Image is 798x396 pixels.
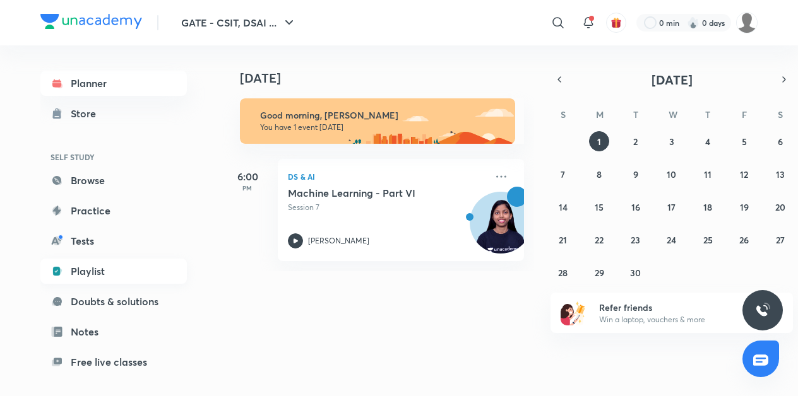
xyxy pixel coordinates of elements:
button: September 6, 2025 [770,131,790,151]
abbr: September 20, 2025 [775,201,785,213]
abbr: Tuesday [633,108,638,120]
a: Tests [40,228,187,253]
h6: Refer friends [599,301,754,314]
abbr: September 27, 2025 [776,234,785,246]
button: [DATE] [568,71,775,88]
abbr: September 11, 2025 [704,168,712,180]
button: September 8, 2025 [589,164,609,184]
abbr: September 22, 2025 [595,234,604,246]
abbr: September 28, 2025 [558,267,568,279]
abbr: Friday [742,108,747,120]
p: PM [222,184,273,192]
h5: 6:00 [222,169,273,184]
div: Store [71,106,104,121]
button: September 4, 2025 [698,131,718,151]
h4: [DATE] [240,71,537,86]
button: September 12, 2025 [734,164,754,184]
abbr: September 18, 2025 [703,201,712,213]
a: Practice [40,198,187,223]
button: September 22, 2025 [589,230,609,250]
abbr: Thursday [705,108,710,120]
abbr: September 9, 2025 [633,168,638,180]
button: September 18, 2025 [698,197,718,217]
button: September 24, 2025 [662,230,682,250]
a: Browse [40,168,187,193]
a: Playlist [40,259,187,284]
button: September 13, 2025 [770,164,790,184]
p: Session 7 [288,202,486,213]
abbr: September 8, 2025 [597,168,602,180]
abbr: September 4, 2025 [705,136,710,148]
abbr: Sunday [561,108,566,120]
abbr: September 2, 2025 [633,136,638,148]
a: Free live classes [40,349,187,375]
a: Company Logo [40,14,142,32]
abbr: Saturday [778,108,783,120]
p: [PERSON_NAME] [308,235,369,247]
abbr: Monday [596,108,604,120]
abbr: September 14, 2025 [559,201,568,213]
img: Company Logo [40,14,142,29]
img: morning [240,98,515,144]
button: September 28, 2025 [553,262,573,282]
abbr: September 10, 2025 [667,168,676,180]
button: September 3, 2025 [662,131,682,151]
button: September 5, 2025 [734,131,754,151]
button: September 7, 2025 [553,164,573,184]
img: streak [687,16,700,29]
abbr: September 19, 2025 [740,201,749,213]
abbr: September 5, 2025 [742,136,747,148]
button: September 29, 2025 [589,262,609,282]
a: Store [40,101,187,126]
button: avatar [606,13,626,33]
p: Win a laptop, vouchers & more [599,314,754,325]
button: September 2, 2025 [626,131,646,151]
abbr: September 26, 2025 [739,234,749,246]
abbr: September 17, 2025 [667,201,676,213]
abbr: September 29, 2025 [595,267,604,279]
button: September 25, 2025 [698,230,718,250]
button: September 21, 2025 [553,230,573,250]
button: September 20, 2025 [770,197,790,217]
img: referral [561,300,586,325]
button: September 26, 2025 [734,230,754,250]
button: September 23, 2025 [626,230,646,250]
p: DS & AI [288,169,486,184]
abbr: September 15, 2025 [595,201,604,213]
button: September 27, 2025 [770,230,790,250]
abbr: September 25, 2025 [703,234,713,246]
img: avatar [610,17,622,28]
abbr: Wednesday [669,108,677,120]
abbr: September 16, 2025 [631,201,640,213]
abbr: September 13, 2025 [776,168,785,180]
button: GATE - CSIT, DSAI ... [174,10,304,35]
span: [DATE] [652,71,693,88]
img: ttu [755,303,770,318]
img: Avatar [470,199,531,259]
img: ABHINAV PANWAR [736,12,758,33]
h6: SELF STUDY [40,146,187,168]
abbr: September 24, 2025 [667,234,676,246]
abbr: September 1, 2025 [597,136,601,148]
abbr: September 21, 2025 [559,234,567,246]
abbr: September 12, 2025 [740,168,748,180]
h5: Machine Learning - Part VI [288,187,445,199]
abbr: September 3, 2025 [669,136,674,148]
abbr: September 30, 2025 [630,267,641,279]
button: September 11, 2025 [698,164,718,184]
a: Notes [40,319,187,344]
abbr: September 6, 2025 [778,136,783,148]
abbr: September 23, 2025 [631,234,640,246]
a: Doubts & solutions [40,289,187,314]
button: September 15, 2025 [589,197,609,217]
button: September 17, 2025 [662,197,682,217]
abbr: September 7, 2025 [561,168,565,180]
button: September 14, 2025 [553,197,573,217]
button: September 30, 2025 [626,262,646,282]
button: September 19, 2025 [734,197,754,217]
h6: Good morning, [PERSON_NAME] [260,110,504,121]
a: Planner [40,71,187,96]
button: September 1, 2025 [589,131,609,151]
button: September 9, 2025 [626,164,646,184]
button: September 16, 2025 [626,197,646,217]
